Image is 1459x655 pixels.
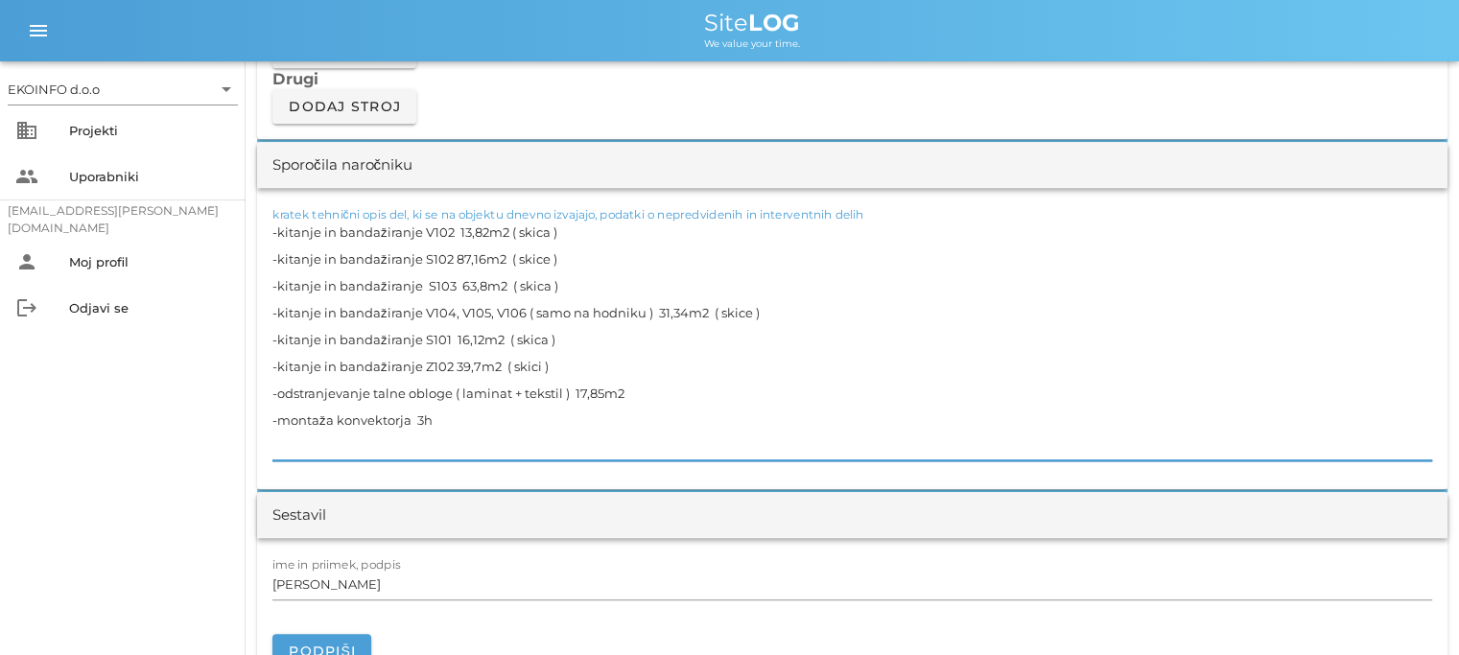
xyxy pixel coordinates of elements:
i: people [15,165,38,188]
div: Sporočila naročniku [272,154,412,176]
button: Dodaj stroj [272,89,416,124]
div: Uporabniki [69,169,230,184]
iframe: Chat Widget [1363,563,1459,655]
b: LOG [748,9,800,36]
h3: Drugi [272,68,1432,89]
div: Sestavil [272,504,326,526]
div: Moj profil [69,254,230,269]
i: business [15,119,38,142]
span: Dodaj stroj [288,98,401,115]
i: logout [15,296,38,319]
label: kratek tehnični opis del, ki se na objektu dnevno izvajajo, podatki o nepredvidenih in interventn... [272,207,864,222]
div: Pripomoček za klepet [1363,563,1459,655]
i: menu [27,19,50,42]
span: We value your time. [704,37,800,50]
div: Odjavi se [69,300,230,316]
div: EKOINFO d.o.o [8,74,238,105]
div: Projekti [69,123,230,138]
span: Site [704,9,800,36]
label: ime in priimek, podpis [272,557,401,572]
div: EKOINFO d.o.o [8,81,100,98]
i: person [15,250,38,273]
i: arrow_drop_down [215,78,238,101]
